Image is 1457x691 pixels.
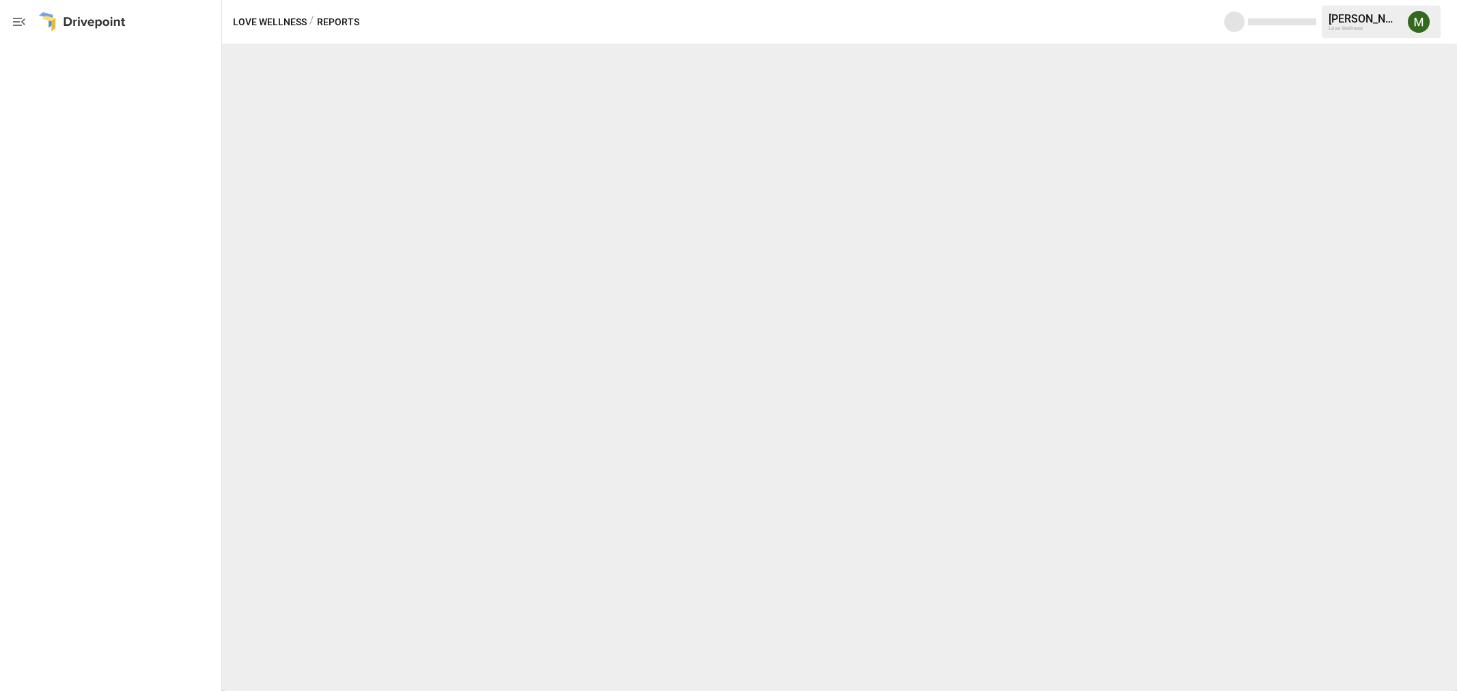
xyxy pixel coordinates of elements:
button: Love Wellness [233,14,307,31]
img: Meredith Lacasse [1408,11,1430,33]
div: / [309,14,314,31]
button: Meredith Lacasse [1400,3,1438,41]
div: [PERSON_NAME] [1329,12,1400,25]
div: Love Wellness [1329,25,1400,31]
